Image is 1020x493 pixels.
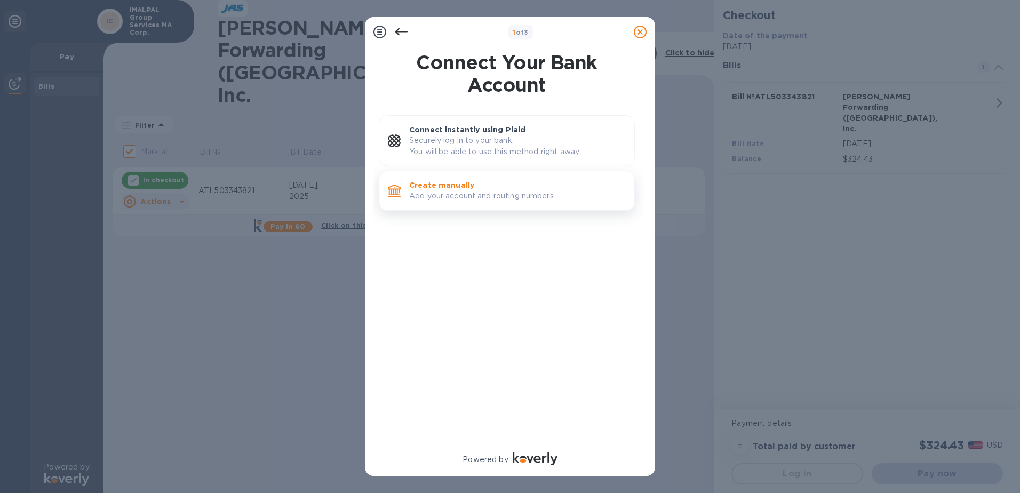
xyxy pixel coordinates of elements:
[409,180,626,190] p: Create manually
[374,51,639,96] h1: Connect Your Bank Account
[513,28,529,36] b: of 3
[409,135,626,157] p: Securely log in to your bank. You will be able to use this method right away.
[513,452,557,465] img: Logo
[409,190,626,202] p: Add your account and routing numbers.
[409,124,626,135] p: Connect instantly using Plaid
[513,28,515,36] span: 1
[463,454,508,465] p: Powered by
